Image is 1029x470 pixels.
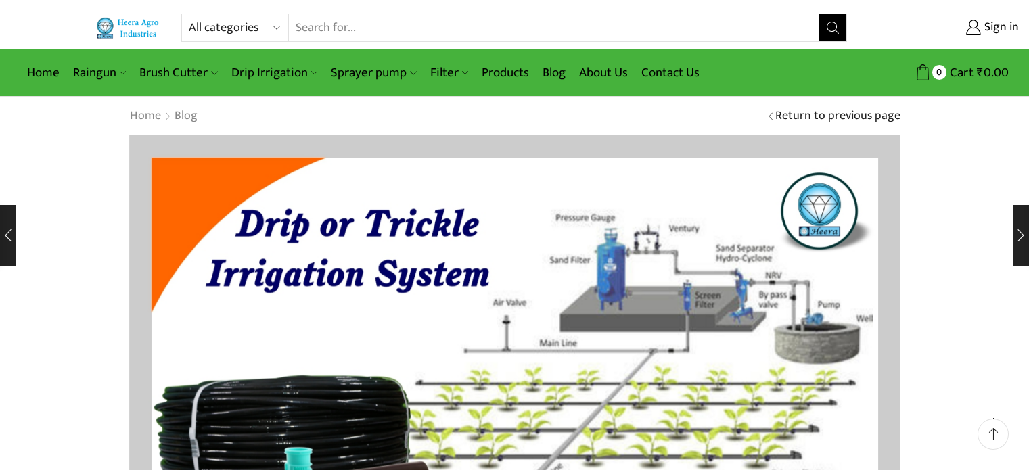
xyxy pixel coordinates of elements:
[424,57,475,89] a: Filter
[775,108,900,125] a: Return to previous page
[66,57,133,89] a: Raingun
[536,57,572,89] a: Blog
[932,65,946,79] span: 0
[946,64,974,82] span: Cart
[977,62,1009,83] bdi: 0.00
[129,108,162,125] a: Home
[324,57,423,89] a: Sprayer pump
[225,57,324,89] a: Drip Irrigation
[867,16,1019,40] a: Sign in
[572,57,635,89] a: About Us
[174,108,198,125] a: Blog
[133,57,224,89] a: Brush Cutter
[635,57,706,89] a: Contact Us
[977,62,984,83] span: ₹
[289,14,820,41] input: Search for...
[861,60,1009,85] a: 0 Cart ₹0.00
[981,19,1019,37] span: Sign in
[20,57,66,89] a: Home
[819,14,846,41] button: Search button
[475,57,536,89] a: Products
